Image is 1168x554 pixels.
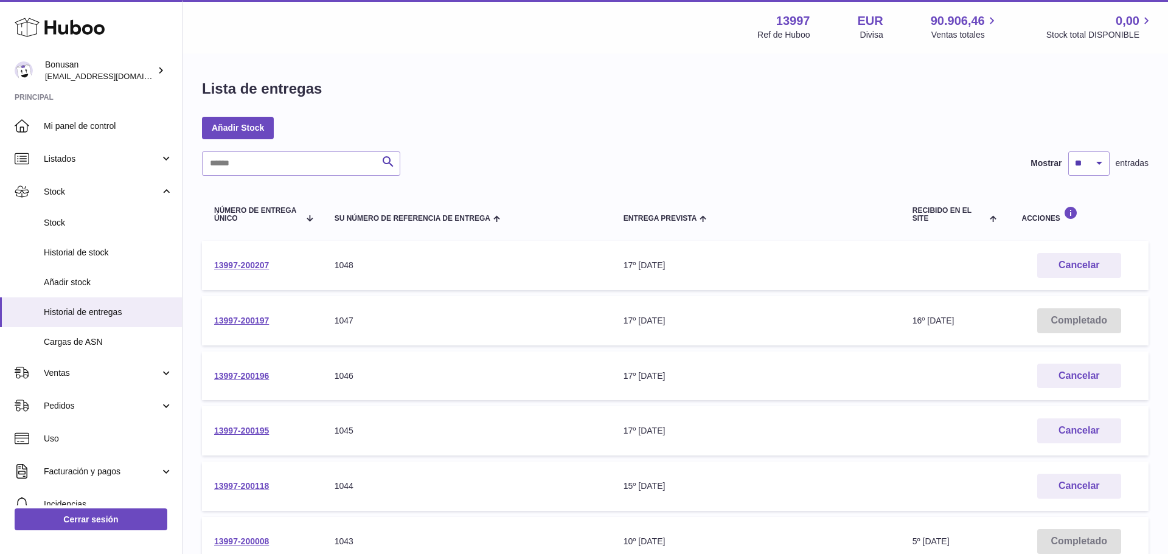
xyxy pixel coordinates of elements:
a: 13997-200197 [214,316,269,325]
a: 13997-200196 [214,371,269,381]
span: Mi panel de control [44,120,173,132]
span: Stock total DISPONIBLE [1046,29,1153,41]
span: Pedidos [44,400,160,412]
span: Facturación y pagos [44,466,160,477]
img: info@bonusan.es [15,61,33,80]
strong: 13997 [776,13,810,29]
a: 13997-200207 [214,260,269,270]
span: Stock [44,217,173,229]
span: Cargas de ASN [44,336,173,348]
span: 0,00 [1116,13,1139,29]
a: 13997-200195 [214,426,269,435]
div: 1047 [335,315,599,327]
span: Su número de referencia de entrega [335,215,490,223]
span: Número de entrega único [214,207,299,223]
div: 15º [DATE] [624,480,888,492]
div: 17º [DATE] [624,370,888,382]
button: Cancelar [1037,253,1121,278]
div: Bonusan [45,59,155,82]
div: 1043 [335,536,599,547]
button: Cancelar [1037,418,1121,443]
span: Historial de stock [44,247,173,258]
span: Ventas totales [931,29,999,41]
a: 13997-200008 [214,536,269,546]
span: Añadir stock [44,277,173,288]
span: Recibido en el site [912,207,987,223]
h1: Lista de entregas [202,79,322,99]
span: Incidencias [44,499,173,510]
span: entradas [1116,158,1149,169]
div: 1046 [335,370,599,382]
button: Cancelar [1037,474,1121,499]
span: Ventas [44,367,160,379]
a: 13997-200118 [214,481,269,491]
div: 17º [DATE] [624,425,888,437]
div: 1048 [335,260,599,271]
a: 90.906,46 Ventas totales [931,13,999,41]
div: Acciones [1021,206,1136,223]
span: Stock [44,186,160,198]
div: 10º [DATE] [624,536,888,547]
span: Entrega prevista [624,215,697,223]
div: Divisa [860,29,883,41]
div: 17º [DATE] [624,315,888,327]
div: 1044 [335,480,599,492]
a: Cerrar sesión [15,508,167,530]
div: Ref de Huboo [757,29,810,41]
div: 17º [DATE] [624,260,888,271]
span: Uso [44,433,173,445]
label: Mostrar [1031,158,1062,169]
span: 5º [DATE] [912,536,950,546]
a: Añadir Stock [202,117,274,139]
a: 0,00 Stock total DISPONIBLE [1046,13,1153,41]
span: Listados [44,153,160,165]
div: 1045 [335,425,599,437]
span: 16º [DATE] [912,316,954,325]
button: Cancelar [1037,364,1121,389]
span: [EMAIL_ADDRESS][DOMAIN_NAME] [45,71,179,81]
span: 90.906,46 [931,13,985,29]
strong: EUR [857,13,883,29]
span: Historial de entregas [44,306,173,318]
